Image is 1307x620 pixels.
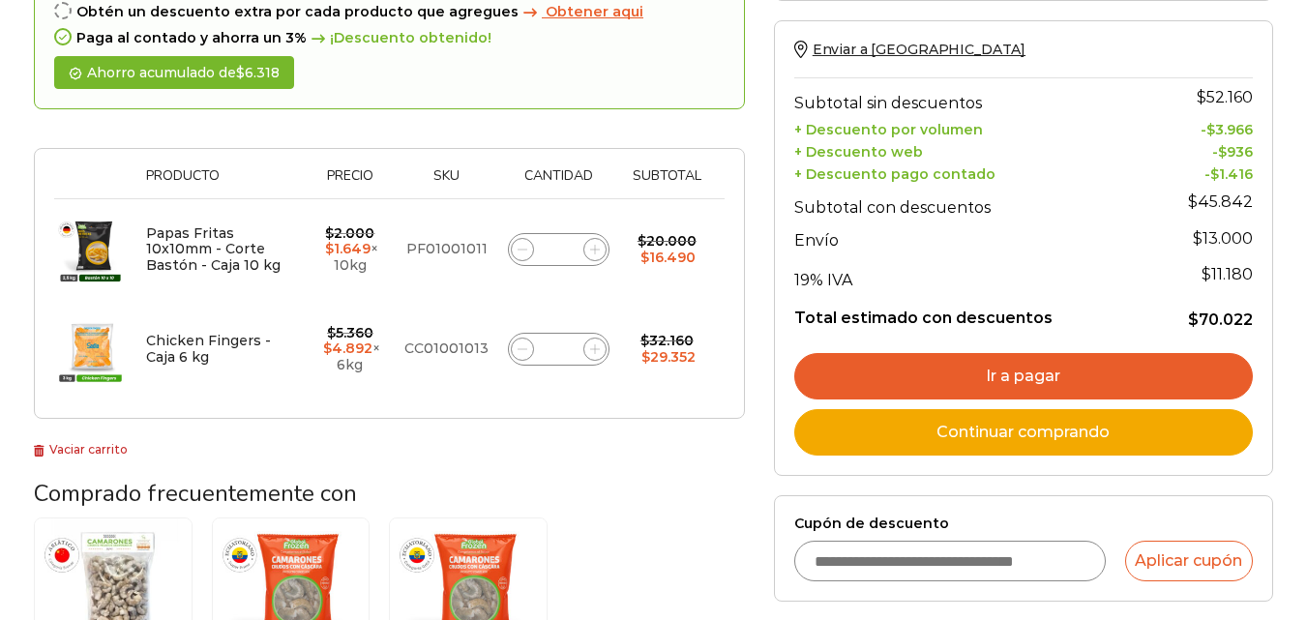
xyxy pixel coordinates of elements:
span: $ [638,232,646,250]
bdi: 52.160 [1197,88,1253,106]
div: Paga al contado y ahorra un 3% [54,30,725,46]
th: + Descuento pago contado [794,161,1149,183]
bdi: 70.022 [1188,310,1253,329]
th: Cantidad [498,168,619,198]
bdi: 20.000 [638,232,697,250]
bdi: 2.000 [325,224,374,242]
span: $ [1193,229,1203,248]
span: $ [1188,192,1198,211]
div: Obtén un descuento extra por cada producto que agregues [54,4,725,20]
label: Cupón de descuento [794,516,1253,532]
bdi: 45.842 [1188,192,1253,211]
th: Precio [306,168,396,198]
span: $ [325,240,334,257]
span: $ [640,249,649,266]
a: Obtener aqui [519,4,643,20]
td: - [1149,161,1253,183]
span: $ [325,224,334,242]
bdi: 1.649 [325,240,371,257]
span: $ [1210,165,1219,183]
span: ¡Descuento obtenido! [307,30,491,46]
a: Continuar comprando [794,409,1253,456]
th: Sku [395,168,498,198]
bdi: 3.966 [1206,121,1253,138]
button: Aplicar cupón [1125,541,1253,581]
th: Subtotal sin descuentos [794,78,1149,117]
bdi: 13.000 [1193,229,1253,248]
bdi: 6.318 [236,64,280,81]
span: $ [327,324,336,341]
a: Chicken Fingers - Caja 6 kg [146,332,271,366]
bdi: 29.352 [641,348,696,366]
td: CC01001013 [395,299,498,399]
span: Obtener aqui [546,3,643,20]
span: Enviar a [GEOGRAPHIC_DATA] [813,41,1025,58]
th: Subtotal [619,168,715,198]
input: Product quantity [545,336,572,363]
th: 19% IVA [794,255,1149,294]
span: $ [323,340,332,357]
bdi: 32.160 [640,332,694,349]
bdi: 5.360 [327,324,373,341]
td: × 6kg [306,299,396,399]
span: $ [236,64,245,81]
bdi: 936 [1218,143,1253,161]
span: $ [640,332,649,349]
bdi: 4.892 [323,340,372,357]
div: Ahorro acumulado de [54,56,294,90]
td: - [1149,138,1253,161]
bdi: 1.416 [1210,165,1253,183]
span: $ [1188,310,1199,329]
input: Product quantity [545,236,572,263]
th: Subtotal con descuentos [794,183,1149,221]
a: Ir a pagar [794,353,1253,399]
td: - [1149,117,1253,139]
span: $ [1218,143,1227,161]
td: PF01001011 [395,199,498,300]
span: Comprado frecuentemente con [34,478,357,509]
span: $ [1202,265,1211,283]
span: $ [641,348,650,366]
span: $ [1197,88,1206,106]
a: Papas Fritas 10x10mm - Corte Bastón - Caja 10 kg [146,224,281,275]
th: + Descuento web [794,138,1149,161]
span: $ [1206,121,1215,138]
a: Vaciar carrito [34,442,128,457]
th: Producto [136,168,306,198]
th: Total estimado con descuentos [794,294,1149,331]
a: Enviar a [GEOGRAPHIC_DATA] [794,41,1025,58]
th: Envío [794,221,1149,255]
td: × 10kg [306,199,396,300]
bdi: 16.490 [640,249,696,266]
th: + Descuento por volumen [794,117,1149,139]
span: 11.180 [1202,265,1253,283]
